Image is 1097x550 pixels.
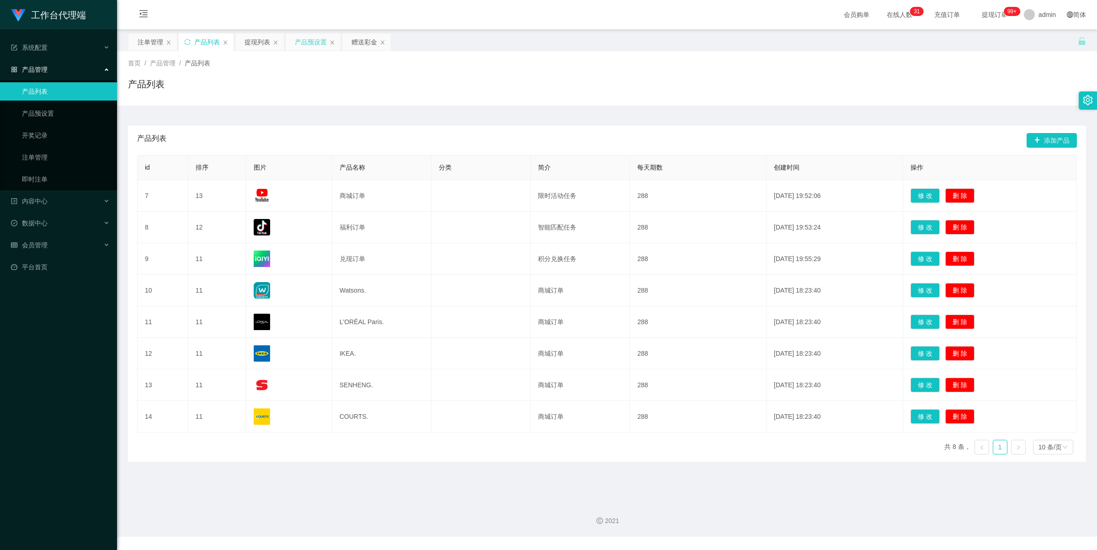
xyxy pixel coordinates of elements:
a: 图标: dashboard平台首页 [11,258,110,276]
span: 产品管理 [150,59,176,67]
td: [DATE] 19:53:24 [767,212,903,243]
div: 10 条/页 [1038,440,1062,454]
p: 1 [917,7,920,16]
span: 提现订单 [977,11,1012,18]
td: 288 [630,243,767,275]
td: 11 [188,243,247,275]
td: 11 [188,401,247,433]
td: 智能匹配任务 [531,212,630,243]
button: 删 除 [945,378,975,392]
button: 修 改 [911,409,940,424]
i: 图标: form [11,44,17,51]
td: 11 [188,369,247,401]
span: 数据中心 [11,219,48,227]
i: 图标: down [1062,444,1068,451]
td: [DATE] 18:23:40 [767,369,903,401]
h1: 工作台代理端 [31,0,86,30]
i: 图标: table [11,242,17,248]
td: 13 [188,180,247,212]
img: 68a4832a773e8.png [254,251,270,267]
td: 11 [188,275,247,306]
i: 图标: menu-fold [128,0,159,30]
a: 产品预设置 [22,104,110,123]
img: 68a4832333a27.png [254,219,270,235]
button: 修 改 [911,315,940,329]
button: 修 改 [911,251,940,266]
span: / [179,59,181,67]
span: 内容中心 [11,198,48,205]
td: 11 [188,338,247,369]
td: 商城订单 [531,275,630,306]
i: 图标: close [380,40,385,45]
i: 图标: check-circle-o [11,220,17,226]
td: 13 [138,369,188,401]
a: 注单管理 [22,148,110,166]
i: 图标: global [1067,11,1073,18]
td: Watsons. [332,275,431,306]
span: id [145,164,150,171]
div: 赠送彩金 [351,33,377,51]
span: 图片 [254,164,266,171]
img: 68176f62e0d74.png [254,377,270,393]
td: 商城订单 [531,338,630,369]
button: 删 除 [945,283,975,298]
td: 14 [138,401,188,433]
i: 图标: close [330,40,335,45]
h1: 产品列表 [128,77,165,91]
td: 商城订单 [531,401,630,433]
i: 图标: close [166,40,171,45]
td: 8 [138,212,188,243]
i: 图标: right [1016,445,1021,450]
img: 68176ef633d27.png [254,345,270,362]
td: [DATE] 18:23:40 [767,338,903,369]
div: 产品列表 [194,33,220,51]
span: 操作 [911,164,923,171]
span: 产品列表 [185,59,210,67]
i: 图标: sync [184,39,191,45]
td: 288 [630,338,767,369]
i: 图标: close [273,40,278,45]
span: 创建时间 [774,164,799,171]
td: 288 [630,275,767,306]
button: 修 改 [911,346,940,361]
button: 删 除 [945,315,975,329]
span: 会员管理 [11,241,48,249]
td: 福利订单 [332,212,431,243]
span: / [144,59,146,67]
span: 系统配置 [11,44,48,51]
td: 288 [630,369,767,401]
div: 2021 [124,516,1090,526]
td: COURTS. [332,401,431,433]
td: 288 [630,306,767,338]
td: 9 [138,243,188,275]
td: 12 [188,212,247,243]
i: 图标: profile [11,198,17,204]
img: logo.9652507e.png [11,9,26,22]
td: 10 [138,275,188,306]
span: 在线人数 [882,11,917,18]
div: 产品预设置 [295,33,327,51]
td: 商城订单 [332,180,431,212]
i: 图标: close [223,40,228,45]
sup: 1011 [1004,7,1020,16]
span: 充值订单 [930,11,964,18]
li: 上一页 [975,440,989,454]
span: 产品名称 [340,164,365,171]
img: 68a482f25dc63.jpg [254,187,270,204]
i: 图标: appstore-o [11,66,17,73]
button: 删 除 [945,220,975,235]
button: 删 除 [945,346,975,361]
td: 288 [630,212,767,243]
a: 开奖记录 [22,126,110,144]
td: 限时活动任务 [531,180,630,212]
button: 删 除 [945,251,975,266]
td: [DATE] 19:55:29 [767,243,903,275]
li: 下一页 [1011,440,1026,454]
td: IKEA. [332,338,431,369]
td: [DATE] 18:23:40 [767,306,903,338]
img: 68176c60d0f9a.png [254,314,270,330]
td: 11 [138,306,188,338]
td: [DATE] 18:23:40 [767,275,903,306]
i: 图标: copyright [596,518,603,524]
button: 修 改 [911,188,940,203]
